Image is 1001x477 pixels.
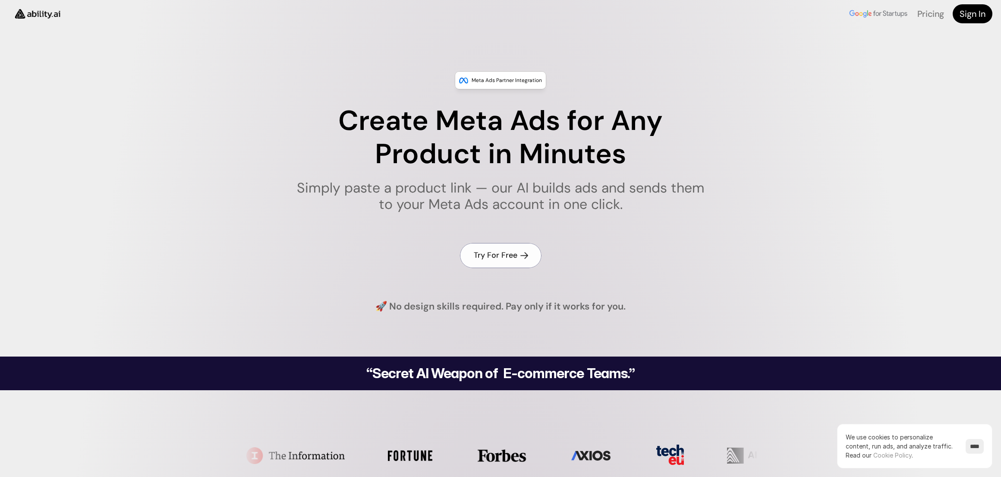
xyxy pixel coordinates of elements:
a: Cookie Policy [873,452,912,459]
a: Pricing [917,8,944,19]
p: We use cookies to personalize content, run ads, and analyze traffic. [846,433,957,460]
h2: “Secret AI Weapon of E-commerce Teams.” [344,366,657,380]
a: Sign In [953,4,992,23]
h4: Sign In [960,8,985,20]
h1: Simply paste a product link — our AI builds ads and sends them to your Meta Ads account in one cl... [291,180,710,213]
h4: Try For Free [474,250,517,261]
h4: 🚀 No design skills required. Pay only if it works for you. [375,300,626,313]
h1: Create Meta Ads for Any Product in Minutes [291,104,710,171]
span: Read our . [846,452,913,459]
a: Try For Free [460,243,541,268]
p: Meta Ads Partner Integration [472,76,542,85]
